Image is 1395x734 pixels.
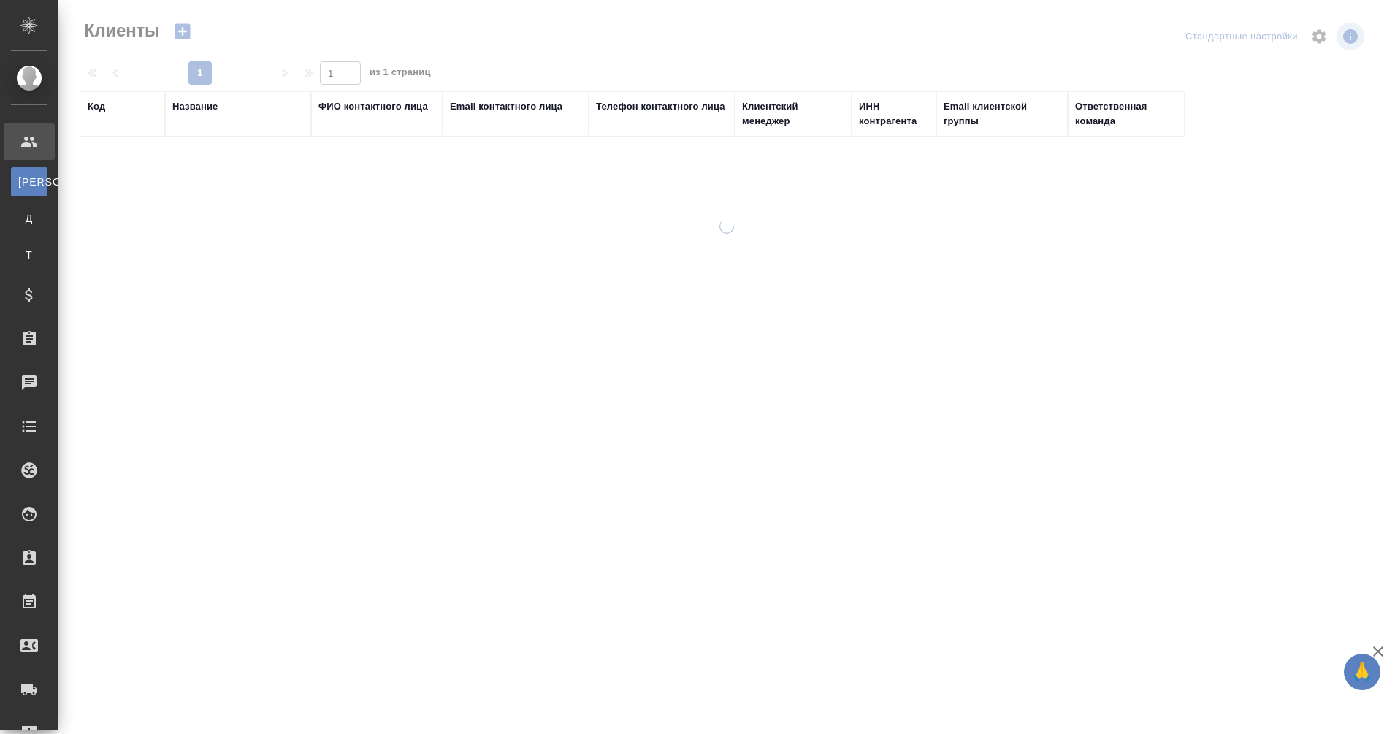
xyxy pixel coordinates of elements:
[18,248,40,262] span: Т
[172,99,218,114] div: Название
[596,99,725,114] div: Телефон контактного лица
[18,175,40,189] span: [PERSON_NAME]
[1350,657,1375,687] span: 🙏
[859,99,929,129] div: ИНН контрагента
[11,167,47,196] a: [PERSON_NAME]
[742,99,844,129] div: Клиентский менеджер
[450,99,562,114] div: Email контактного лица
[11,204,47,233] a: Д
[944,99,1060,129] div: Email клиентской группы
[18,211,40,226] span: Д
[318,99,428,114] div: ФИО контактного лица
[11,240,47,269] a: Т
[1075,99,1177,129] div: Ответственная команда
[88,99,105,114] div: Код
[1344,654,1380,690] button: 🙏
